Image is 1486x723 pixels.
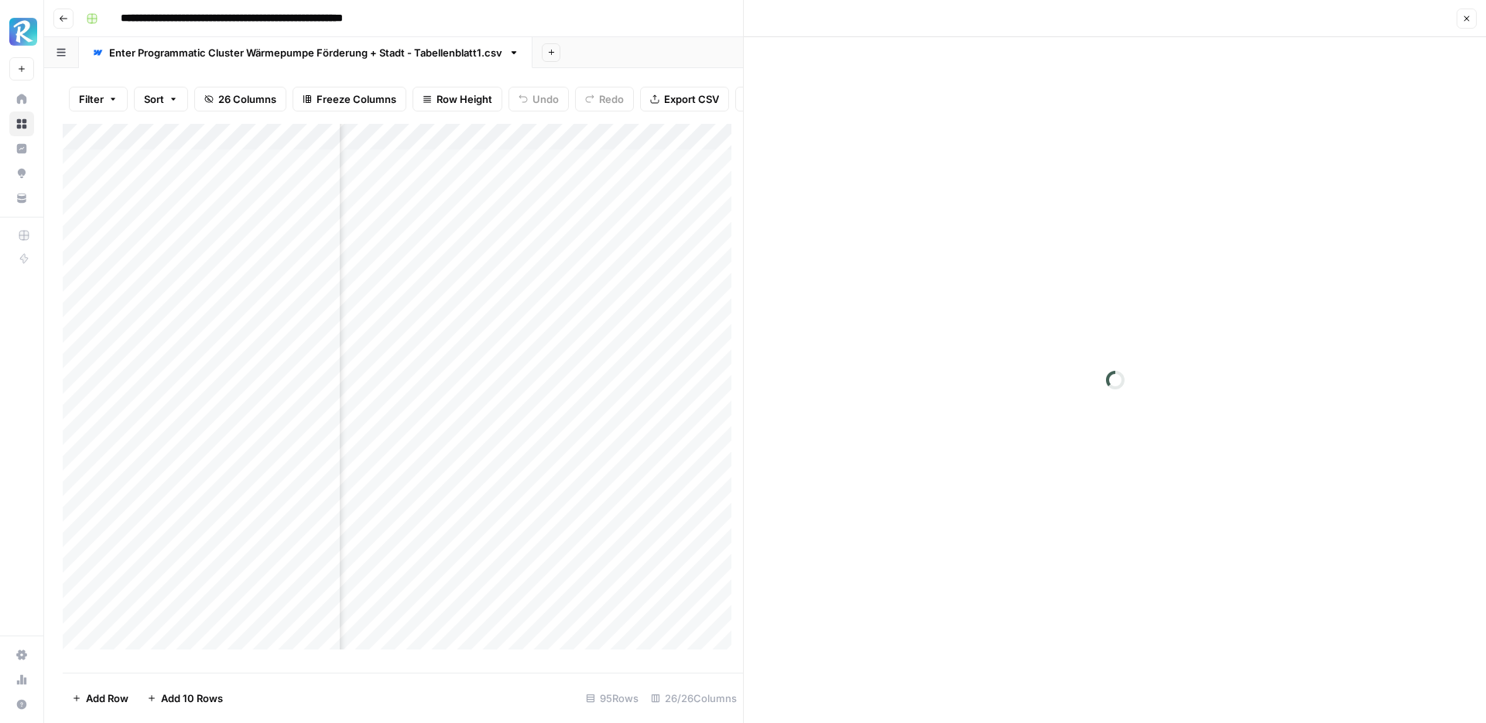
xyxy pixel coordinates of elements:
span: Filter [79,91,104,107]
span: Add Row [86,690,128,706]
span: Redo [599,91,624,107]
span: Sort [144,91,164,107]
span: Undo [532,91,559,107]
a: Home [9,87,34,111]
button: Workspace: Radyant [9,12,34,51]
a: Settings [9,642,34,667]
a: Enter Programmatic Cluster Wärmepumpe Förderung + Stadt - Tabellenblatt1.csv [79,37,532,68]
a: Opportunities [9,161,34,186]
button: Sort [134,87,188,111]
img: Radyant Logo [9,18,37,46]
button: Add 10 Rows [138,686,232,711]
button: Filter [69,87,128,111]
button: 26 Columns [194,87,286,111]
button: Add Row [63,686,138,711]
button: Undo [508,87,569,111]
div: 26/26 Columns [645,686,743,711]
button: Export CSV [640,87,729,111]
a: Insights [9,136,34,161]
a: Browse [9,111,34,136]
div: Enter Programmatic Cluster Wärmepumpe Förderung + Stadt - Tabellenblatt1.csv [109,45,502,60]
span: Add 10 Rows [161,690,223,706]
span: Row Height [437,91,492,107]
a: Your Data [9,186,34,211]
button: Row Height [413,87,502,111]
span: Freeze Columns [317,91,396,107]
button: Freeze Columns [293,87,406,111]
div: 95 Rows [580,686,645,711]
span: Export CSV [664,91,719,107]
a: Usage [9,667,34,692]
button: Redo [575,87,634,111]
button: Help + Support [9,692,34,717]
span: 26 Columns [218,91,276,107]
